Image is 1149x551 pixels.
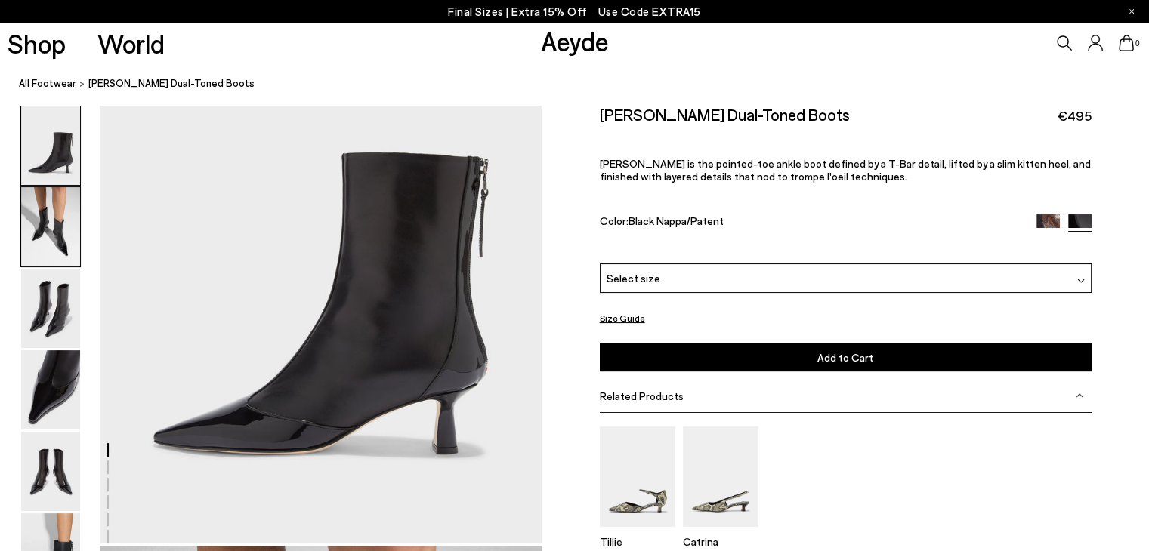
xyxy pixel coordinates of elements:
[8,30,66,57] a: Shop
[600,214,1021,232] div: Color:
[448,2,701,21] p: Final Sizes | Extra 15% Off
[683,516,758,548] a: Catrina Slingback Pumps Catrina
[21,269,80,348] img: Sila Dual-Toned Boots - Image 3
[1076,392,1083,399] img: svg%3E
[600,157,1092,183] p: [PERSON_NAME] is the pointed-toe ankle boot defined by a T-Bar detail, lifted by a slim kitten he...
[683,426,758,527] img: Catrina Slingback Pumps
[1058,106,1092,125] span: €495
[629,214,724,227] span: Black Nappa/Patent
[21,350,80,429] img: Sila Dual-Toned Boots - Image 4
[600,343,1092,371] button: Add to Cart
[97,30,165,57] a: World
[600,426,675,527] img: Tillie Ankle Strap Pumps
[817,351,873,364] span: Add to Cart
[600,389,684,402] span: Related Products
[19,75,76,91] a: All Footwear
[88,75,255,91] span: [PERSON_NAME] Dual-Toned Boots
[607,270,660,286] span: Select size
[19,63,1149,105] nav: breadcrumb
[1134,39,1141,48] span: 0
[21,432,80,511] img: Sila Dual-Toned Boots - Image 5
[1119,35,1134,51] a: 0
[541,25,609,57] a: Aeyde
[21,106,80,185] img: Sila Dual-Toned Boots - Image 1
[600,535,675,548] p: Tillie
[600,105,850,124] h2: [PERSON_NAME] Dual-Toned Boots
[600,516,675,548] a: Tillie Ankle Strap Pumps Tillie
[1077,277,1085,285] img: svg%3E
[21,187,80,266] img: Sila Dual-Toned Boots - Image 2
[600,309,645,328] button: Size Guide
[598,5,701,18] span: Navigate to /collections/ss25-final-sizes
[683,535,758,548] p: Catrina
